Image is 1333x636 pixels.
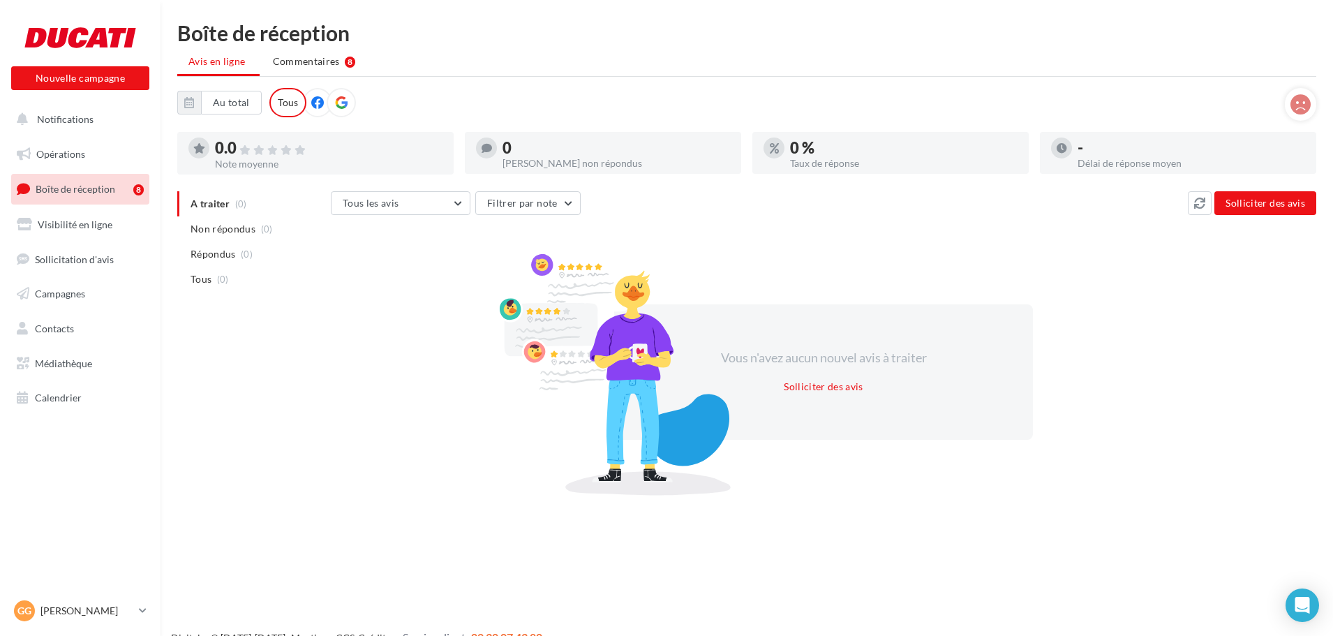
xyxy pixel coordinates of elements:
[35,288,85,299] span: Campagnes
[790,158,1018,168] div: Taux de réponse
[217,274,229,285] span: (0)
[345,57,355,68] div: 8
[36,148,85,160] span: Opérations
[269,88,306,117] div: Tous
[475,191,581,215] button: Filtrer par note
[1214,191,1316,215] button: Solliciter des avis
[133,184,144,195] div: 8
[343,197,399,209] span: Tous les avis
[1078,158,1305,168] div: Délai de réponse moyen
[35,323,74,334] span: Contacts
[191,247,236,261] span: Répondus
[8,279,152,309] a: Campagnes
[215,140,442,156] div: 0.0
[790,140,1018,156] div: 0 %
[36,183,115,195] span: Boîte de réception
[35,392,82,404] span: Calendrier
[8,383,152,413] a: Calendrier
[177,91,262,114] button: Au total
[502,158,730,168] div: [PERSON_NAME] non répondus
[1078,140,1305,156] div: -
[177,22,1316,43] div: Boîte de réception
[201,91,262,114] button: Au total
[261,223,273,235] span: (0)
[37,113,94,125] span: Notifications
[35,253,114,265] span: Sollicitation d'avis
[191,222,255,236] span: Non répondus
[1286,589,1319,622] div: Open Intercom Messenger
[778,378,869,395] button: Solliciter des avis
[40,604,133,618] p: [PERSON_NAME]
[191,272,211,286] span: Tous
[8,349,152,378] a: Médiathèque
[11,66,149,90] button: Nouvelle campagne
[331,191,470,215] button: Tous les avis
[8,245,152,274] a: Sollicitation d'avis
[38,219,112,230] span: Visibilité en ligne
[703,349,944,367] div: Vous n'avez aucun nouvel avis à traiter
[35,357,92,369] span: Médiathèque
[273,54,340,68] span: Commentaires
[241,249,253,260] span: (0)
[11,598,149,624] a: Gg [PERSON_NAME]
[8,210,152,239] a: Visibilité en ligne
[8,105,147,134] button: Notifications
[8,140,152,169] a: Opérations
[17,604,31,618] span: Gg
[8,174,152,204] a: Boîte de réception8
[8,314,152,343] a: Contacts
[215,159,442,169] div: Note moyenne
[502,140,730,156] div: 0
